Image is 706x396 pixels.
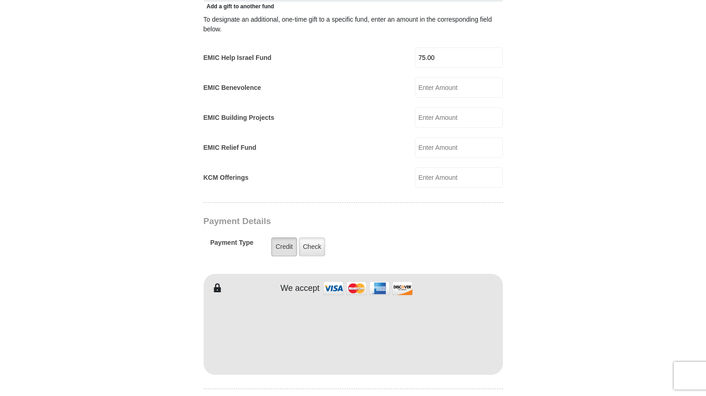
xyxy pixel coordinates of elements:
[210,239,254,251] h5: Payment Type
[271,237,297,256] label: Credit
[204,53,272,63] label: EMIC Help Israel Fund
[204,3,274,10] span: Add a gift to another fund
[415,137,503,158] input: Enter Amount
[415,77,503,98] input: Enter Amount
[204,113,274,123] label: EMIC Building Projects
[415,107,503,128] input: Enter Amount
[322,278,414,298] img: credit cards accepted
[415,47,503,68] input: Enter Amount
[280,284,320,294] h4: We accept
[204,143,257,153] label: EMIC Relief Fund
[299,237,326,256] label: Check
[415,167,503,188] input: Enter Amount
[204,15,503,34] div: To designate an additional, one-time gift to a specific fund, enter an amount in the correspondin...
[204,83,261,93] label: EMIC Benevolence
[204,216,438,227] h3: Payment Details
[204,173,249,183] label: KCM Offerings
